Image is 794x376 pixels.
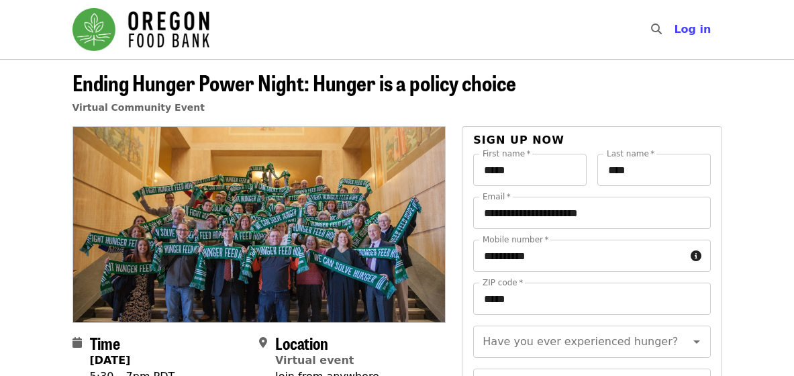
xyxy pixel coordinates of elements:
[473,154,587,186] input: First name
[473,283,710,315] input: ZIP code
[473,134,564,146] span: Sign up now
[90,354,131,367] strong: [DATE]
[473,240,685,272] input: Mobile number
[72,336,82,349] i: calendar icon
[72,66,516,98] span: Ending Hunger Power Night: Hunger is a policy choice
[275,354,354,367] a: Virtual event
[651,23,662,36] i: search icon
[72,8,209,51] img: Oregon Food Bank - Home
[691,250,701,263] i: circle-info icon
[483,236,548,244] label: Mobile number
[483,279,523,287] label: ZIP code
[607,150,654,158] label: Last name
[72,102,205,113] a: Virtual Community Event
[670,13,681,46] input: Search
[259,336,267,349] i: map-marker-alt icon
[687,332,706,351] button: Open
[597,154,711,186] input: Last name
[483,193,511,201] label: Email
[483,150,531,158] label: First name
[674,23,711,36] span: Log in
[473,197,710,229] input: Email
[275,331,328,355] span: Location
[663,16,722,43] button: Log in
[73,127,446,322] img: Ending Hunger Power Night: Hunger is a policy choice organized by Oregon Food Bank
[90,331,120,355] span: Time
